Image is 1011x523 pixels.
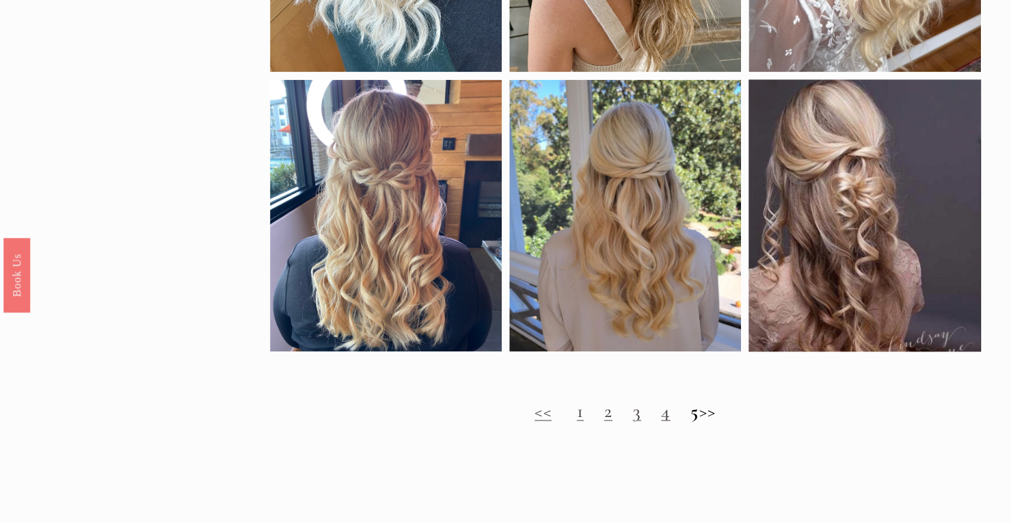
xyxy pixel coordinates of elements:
[3,237,30,312] a: Book Us
[577,399,584,422] a: 1
[661,399,670,422] a: 4
[604,399,612,422] a: 2
[690,399,699,422] strong: 5
[632,399,641,422] a: 3
[270,400,981,422] h2: >>
[535,399,552,422] a: <<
